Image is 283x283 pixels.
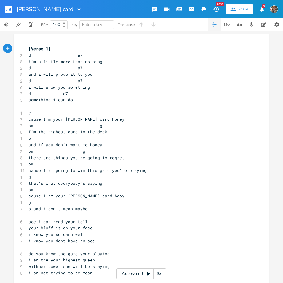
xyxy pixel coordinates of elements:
span: o and i don't mean maybe [29,206,88,212]
span: there are things you're going to regret [29,155,124,160]
span: bm g [29,148,85,154]
div: Autoscroll [116,268,166,279]
span: [Verse 1] [29,46,51,51]
span: and i will prove it to you [29,71,92,77]
button: 3 [256,4,268,15]
span: d a7 [29,52,83,58]
span: Enter a key [82,22,102,27]
span: e [29,110,31,115]
span: i know you dont have an ace [29,238,95,244]
div: Key [71,23,77,26]
div: Transpose [118,23,135,26]
span: do you know the game your playing [29,251,110,257]
span: cause I am going to win this game you're playing [29,168,147,173]
span: and if you don't want me honey [29,142,102,148]
span: your bluff is on your face [29,225,92,231]
span: [PERSON_NAME] card [17,6,73,12]
span: i'm a little more than nothing [29,59,102,64]
img: mevanwylen [270,5,278,13]
span: withher power she will be slaying [29,264,110,269]
span: i know you so damn well [29,232,85,237]
span: cause I am your [PERSON_NAME] card baby [29,193,124,199]
span: d a7 [29,65,83,71]
button: Share [226,4,253,14]
span: d a7 [29,91,68,96]
span: g [29,200,31,205]
span: bm [29,187,33,192]
div: Share [238,6,248,12]
span: bm g [29,123,102,128]
span: I'm the highest card in the deck [29,129,107,135]
span: e [29,135,31,141]
div: BPM [41,23,48,26]
span: see i can read your tell [29,219,88,224]
span: d a7 [29,78,83,83]
span: g [29,174,31,180]
span: i will show you something [29,84,90,90]
span: that's what everybody's saying [29,180,102,186]
div: 3x [154,268,165,279]
span: cause I'm your [PERSON_NAME] card honey [29,116,124,122]
span: bm [29,161,33,167]
span: something i can do [29,97,73,103]
div: 3 [262,4,265,8]
span: i am not trying to be mean [29,270,92,276]
div: New [216,2,224,6]
button: New [210,4,222,15]
span: i am the your highest queen [29,257,95,263]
